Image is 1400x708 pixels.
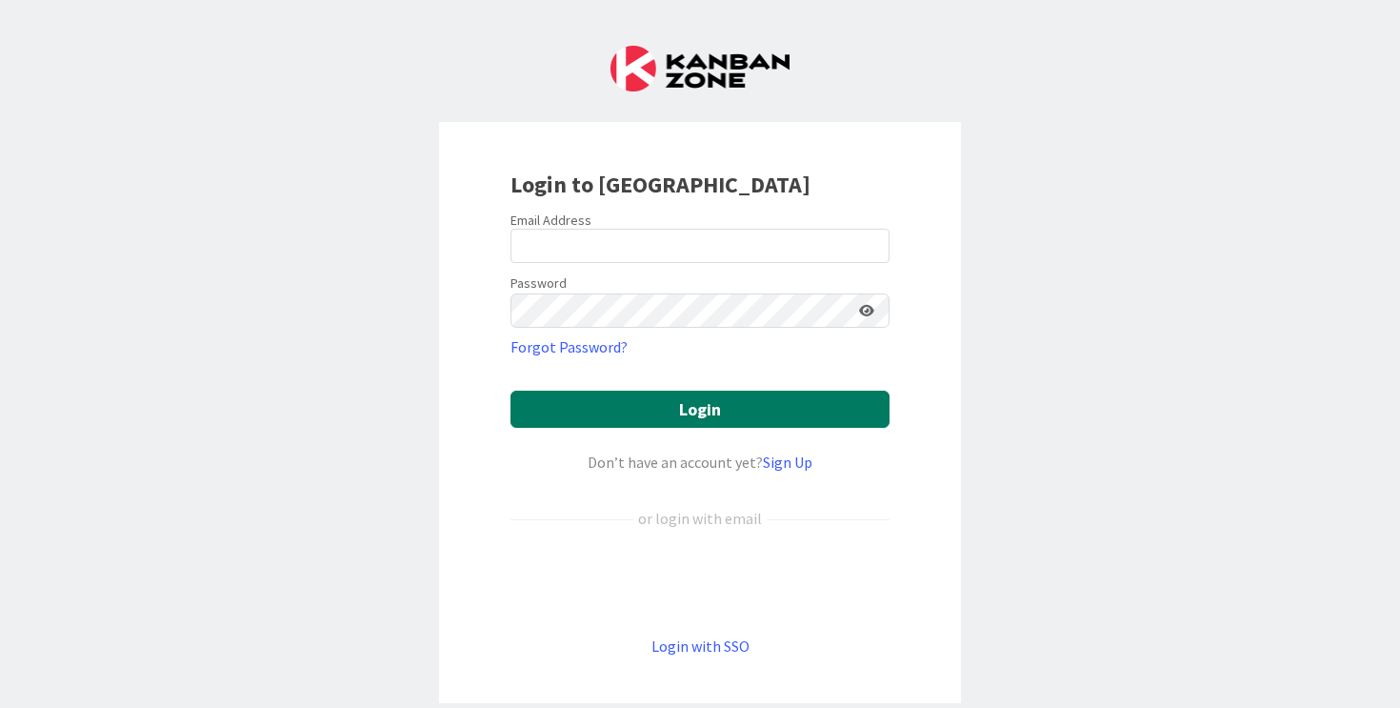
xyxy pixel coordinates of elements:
[633,507,767,530] div: or login with email
[610,46,790,91] img: Kanban Zone
[510,451,890,474] div: Don’t have an account yet?
[510,273,567,293] label: Password
[763,453,812,472] a: Sign Up
[510,170,810,199] b: Login to [GEOGRAPHIC_DATA]
[501,561,899,603] iframe: Sign in with Google Button
[510,391,890,428] button: Login
[651,637,750,656] a: Login with SSO
[510,335,628,358] a: Forgot Password?
[510,212,591,229] label: Email Address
